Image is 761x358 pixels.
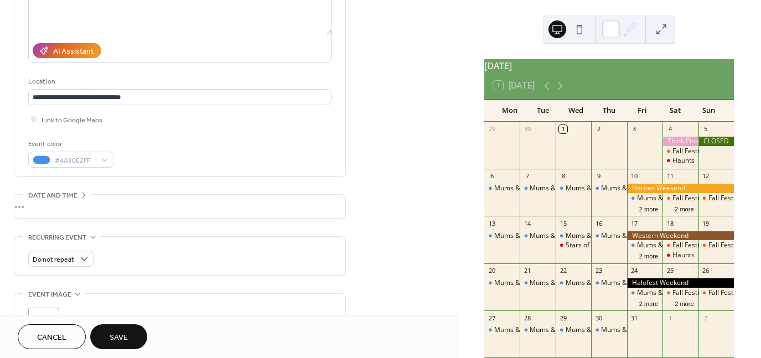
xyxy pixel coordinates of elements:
[591,184,627,193] div: Mums & Pumpkins - noon to 5pm
[33,253,74,266] span: Do not repeat
[666,125,674,133] div: 4
[627,184,734,193] div: Heroes Weekend
[601,325,703,335] div: Mums & Pumpkins - noon to 5pm
[635,251,662,260] button: 2 more
[523,172,531,180] div: 7
[591,231,627,241] div: Mums & Pumpkins - noon to 5pm
[594,172,603,180] div: 9
[702,125,710,133] div: 5
[494,278,596,288] div: Mums & Pumpkins - noon to 5pm
[593,100,626,122] div: Thu
[708,194,744,203] div: Fall Festival
[708,241,744,250] div: Fall Festival
[18,324,86,349] button: Cancel
[637,241,739,250] div: Mums & Pumpkins - noon to 5pm
[28,138,111,150] div: Event color
[662,194,698,203] div: Fall Festival & Haunts
[662,147,698,156] div: Fall Festival & Haunts
[55,155,96,167] span: #4A90E2FF
[520,184,555,193] div: Mums & Pumpkins - noon to 5pm
[670,298,698,308] button: 2 more
[484,184,520,193] div: Mums & Pumpkins - noon to 5pm
[90,324,147,349] button: Save
[637,288,739,298] div: Mums & Pumpkins - noon to 5pm
[566,184,667,193] div: Mums & Pumpkins - noon to 5pm
[494,184,596,193] div: Mums & Pumpkins - noon to 5pm
[494,231,596,241] div: Mums & Pumpkins - noon to 5pm
[28,76,329,87] div: Location
[601,184,703,193] div: Mums & Pumpkins - noon to 5pm
[662,241,698,250] div: Fall Festival & Haunts
[692,100,725,122] div: Sun
[28,308,59,339] div: ;
[601,278,703,288] div: Mums & Pumpkins - noon to 5pm
[591,278,627,288] div: Mums & Pumpkins - noon to 5pm
[28,232,87,243] span: Recurring event
[530,231,631,241] div: Mums & Pumpkins - noon to 5pm
[662,156,698,165] div: Haunts
[698,288,734,298] div: Fall Festival
[672,147,738,156] div: Fall Festival & Haunts
[523,267,531,275] div: 21
[672,288,738,298] div: Fall Festival & Haunts
[594,125,603,133] div: 2
[523,125,531,133] div: 30
[672,241,738,250] div: Fall Festival & Haunts
[488,125,496,133] div: 29
[627,231,734,241] div: Western Weekend
[662,251,698,260] div: Haunts
[526,100,560,122] div: Tue
[637,194,739,203] div: Mums & Pumpkins - noon to 5pm
[702,219,710,227] div: 19
[566,278,667,288] div: Mums & Pumpkins - noon to 5pm
[702,314,710,322] div: 2
[556,325,591,335] div: Mums & Pumpkins - noon to 5pm
[523,314,531,322] div: 28
[566,241,619,250] div: Stars of the Farm
[635,204,662,213] button: 2 more
[484,231,520,241] div: Mums & Pumpkins - noon to 5pm
[662,137,698,146] div: Think Pink Day
[666,267,674,275] div: 25
[484,325,520,335] div: Mums & Pumpkins - noon to 5pm
[559,219,567,227] div: 15
[698,137,734,146] div: CLOSED
[484,278,520,288] div: Mums & Pumpkins - noon to 5pm
[556,184,591,193] div: Mums & Pumpkins - noon to 5pm
[559,172,567,180] div: 8
[670,204,698,213] button: 2 more
[53,46,94,58] div: AI Assistant
[672,156,695,165] div: Haunts
[666,219,674,227] div: 18
[530,278,631,288] div: Mums & Pumpkins - noon to 5pm
[42,115,102,126] span: Link to Google Maps
[630,314,639,322] div: 31
[530,184,631,193] div: Mums & Pumpkins - noon to 5pm
[627,278,734,288] div: Halofest Weekend
[556,241,591,250] div: Stars of the Farm
[627,288,662,298] div: Mums & Pumpkins - noon to 5pm
[698,241,734,250] div: Fall Festival
[672,194,738,203] div: Fall Festival & Haunts
[708,288,744,298] div: Fall Festival
[523,219,531,227] div: 14
[520,325,555,335] div: Mums & Pumpkins - noon to 5pm
[662,288,698,298] div: Fall Festival & Haunts
[33,43,101,58] button: AI Assistant
[488,219,496,227] div: 13
[556,278,591,288] div: Mums & Pumpkins - noon to 5pm
[591,325,627,335] div: Mums & Pumpkins - noon to 5pm
[556,231,591,241] div: Mums & Pumpkins - noon to 5pm
[37,332,66,344] span: Cancel
[566,325,667,335] div: Mums & Pumpkins - noon to 5pm
[702,267,710,275] div: 26
[627,194,662,203] div: Mums & Pumpkins - noon to 5pm
[488,172,496,180] div: 6
[520,231,555,241] div: Mums & Pumpkins - noon to 5pm
[630,267,639,275] div: 24
[666,314,674,322] div: 1
[635,298,662,308] button: 2 more
[672,251,695,260] div: Haunts
[630,219,639,227] div: 17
